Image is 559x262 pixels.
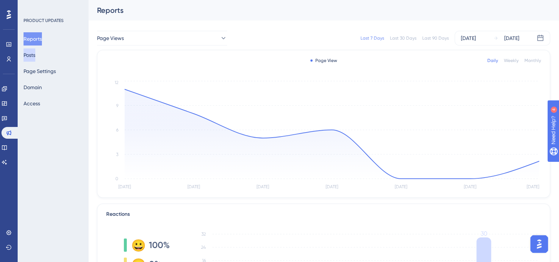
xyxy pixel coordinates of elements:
[116,127,118,132] tspan: 6
[528,233,550,255] iframe: UserGuiding AI Assistant Launcher
[487,58,498,63] div: Daily
[51,4,53,10] div: 4
[115,176,118,181] tspan: 0
[149,239,170,251] span: 100%
[310,58,337,63] div: Page View
[97,31,227,46] button: Page Views
[116,152,118,157] tspan: 3
[395,184,407,189] tspan: [DATE]
[97,5,532,15] div: Reports
[24,48,35,62] button: Posts
[24,32,42,46] button: Reports
[504,34,519,43] div: [DATE]
[361,35,384,41] div: Last 7 Days
[524,58,541,63] div: Monthly
[97,34,124,43] span: Page Views
[461,34,476,43] div: [DATE]
[257,184,269,189] tspan: [DATE]
[131,239,143,251] div: 😀
[504,58,519,63] div: Weekly
[17,2,46,11] span: Need Help?
[24,65,56,78] button: Page Settings
[480,230,487,237] tspan: 30
[201,245,206,250] tspan: 24
[527,184,539,189] tspan: [DATE]
[24,18,64,23] div: PRODUCT UPDATES
[115,80,118,85] tspan: 12
[24,81,42,94] button: Domain
[24,97,40,110] button: Access
[187,184,200,189] tspan: [DATE]
[116,103,118,108] tspan: 9
[106,210,541,219] div: Reactions
[464,184,476,189] tspan: [DATE]
[201,232,206,237] tspan: 32
[326,184,338,189] tspan: [DATE]
[390,35,416,41] div: Last 30 Days
[118,184,131,189] tspan: [DATE]
[422,35,449,41] div: Last 90 Days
